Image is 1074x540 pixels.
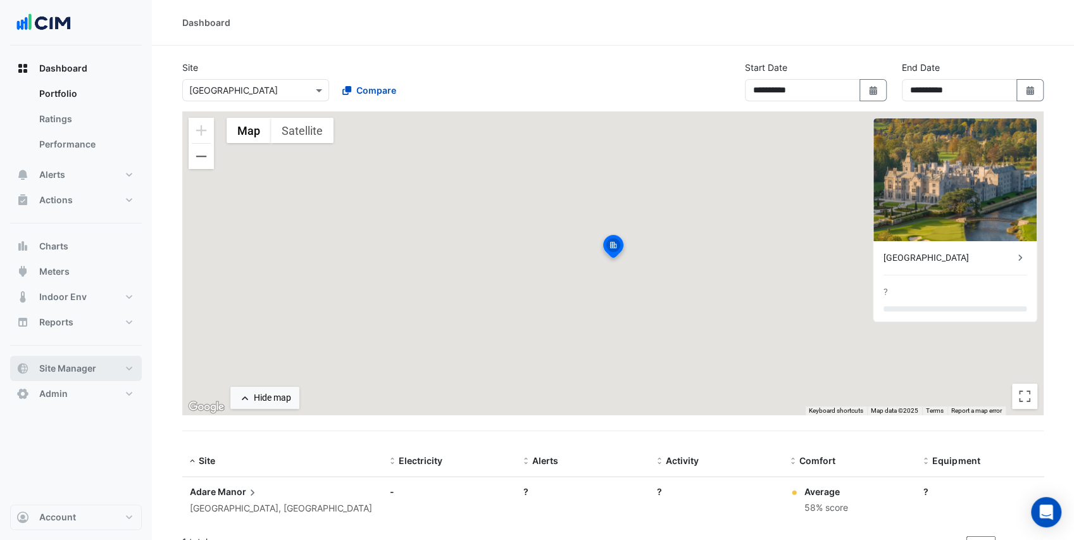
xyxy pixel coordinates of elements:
[809,406,863,415] button: Keyboard shortcuts
[29,132,142,157] a: Performance
[804,485,847,498] div: Average
[884,251,1014,265] div: [GEOGRAPHIC_DATA]
[39,62,87,75] span: Dashboard
[932,455,980,466] span: Equipment
[39,387,68,400] span: Admin
[254,391,291,405] div: Hide map
[39,168,65,181] span: Alerts
[873,118,1037,241] img: Adare Manor
[16,194,29,206] app-icon: Actions
[227,118,271,143] button: Show street map
[16,240,29,253] app-icon: Charts
[10,234,142,259] button: Charts
[10,162,142,187] button: Alerts
[16,168,29,181] app-icon: Alerts
[190,486,216,497] span: Adare
[39,291,87,303] span: Indoor Env
[16,387,29,400] app-icon: Admin
[190,501,375,516] div: [GEOGRAPHIC_DATA], [GEOGRAPHIC_DATA]
[39,194,73,206] span: Actions
[230,387,299,409] button: Hide map
[1025,85,1036,96] fa-icon: Select Date
[10,56,142,81] button: Dashboard
[39,316,73,329] span: Reports
[1012,384,1037,409] button: Toggle fullscreen view
[10,259,142,284] button: Meters
[399,455,442,466] span: Electricity
[189,144,214,169] button: Zoom out
[39,511,76,524] span: Account
[926,407,944,414] a: Terms (opens in new tab)
[523,485,642,498] div: ?
[657,485,775,498] div: ?
[271,118,334,143] button: Show satellite imagery
[10,284,142,310] button: Indoor Env
[1031,497,1061,527] div: Open Intercom Messenger
[199,455,215,466] span: Site
[182,16,230,29] div: Dashboard
[185,399,227,415] a: Open this area in Google Maps (opens a new window)
[902,61,940,74] label: End Date
[10,381,142,406] button: Admin
[10,505,142,530] button: Account
[951,407,1002,414] a: Report a map error
[39,362,96,375] span: Site Manager
[334,79,404,101] button: Compare
[10,310,142,335] button: Reports
[16,362,29,375] app-icon: Site Manager
[29,81,142,106] a: Portfolio
[16,62,29,75] app-icon: Dashboard
[10,81,142,162] div: Dashboard
[532,455,558,466] span: Alerts
[39,240,68,253] span: Charts
[15,10,72,35] img: Company Logo
[923,485,1042,498] div: ?
[16,265,29,278] app-icon: Meters
[804,501,847,515] div: 58% score
[218,485,259,499] span: Manor
[666,455,699,466] span: Activity
[799,455,835,466] span: Comfort
[10,356,142,381] button: Site Manager
[871,407,918,414] span: Map data ©2025
[185,399,227,415] img: Google
[356,84,396,97] span: Compare
[868,85,879,96] fa-icon: Select Date
[745,61,787,74] label: Start Date
[390,485,508,498] div: -
[884,286,888,299] div: ?
[189,118,214,143] button: Zoom in
[16,291,29,303] app-icon: Indoor Env
[182,61,198,74] label: Site
[39,265,70,278] span: Meters
[10,187,142,213] button: Actions
[599,233,627,263] img: site-pin-selected.svg
[16,316,29,329] app-icon: Reports
[29,106,142,132] a: Ratings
